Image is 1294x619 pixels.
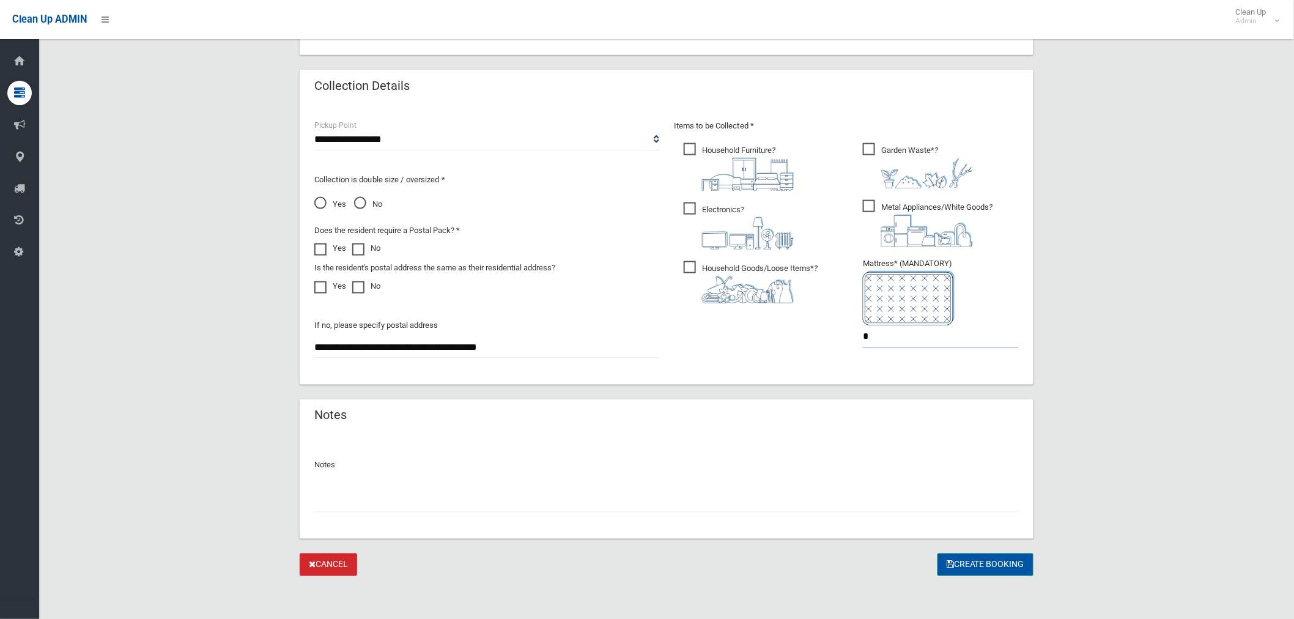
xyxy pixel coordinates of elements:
span: Clean Up [1230,7,1279,26]
p: Collection is double size / oversized * [314,172,659,187]
a: Cancel [300,554,357,576]
i: ? [881,146,973,188]
label: Yes [314,241,346,256]
span: Electronics [684,202,794,250]
header: Notes [300,404,361,428]
span: Mattress* (MANDATORY) [863,259,1019,325]
img: 36c1b0289cb1767239cdd3de9e694f19.png [881,215,973,247]
p: Notes [314,458,1019,473]
img: 394712a680b73dbc3d2a6a3a7ffe5a07.png [702,217,794,250]
span: Household Goods/Loose Items* [684,261,818,303]
small: Admin [1236,17,1266,26]
i: ? [881,202,993,247]
button: Create Booking [937,554,1033,576]
span: Household Furniture [684,143,794,191]
label: If no, please specify postal address [314,318,438,333]
span: No [354,197,382,212]
span: Yes [314,197,346,212]
label: Yes [314,279,346,294]
i: ? [702,264,818,303]
label: Is the resident's postal address the same as their residential address? [314,261,555,275]
p: Items to be Collected * [674,119,1019,133]
span: Garden Waste* [863,143,973,188]
label: No [352,241,380,256]
img: b13cc3517677393f34c0a387616ef184.png [702,276,794,303]
i: ? [702,146,794,191]
label: No [352,279,380,294]
span: Metal Appliances/White Goods [863,200,993,247]
img: e7408bece873d2c1783593a074e5cb2f.png [863,271,955,325]
header: Collection Details [300,74,424,98]
label: Does the resident require a Postal Pack? * [314,223,460,238]
img: 4fd8a5c772b2c999c83690221e5242e0.png [881,158,973,188]
i: ? [702,205,794,250]
span: Clean Up ADMIN [12,13,87,25]
img: aa9efdbe659d29b613fca23ba79d85cb.png [702,158,794,191]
